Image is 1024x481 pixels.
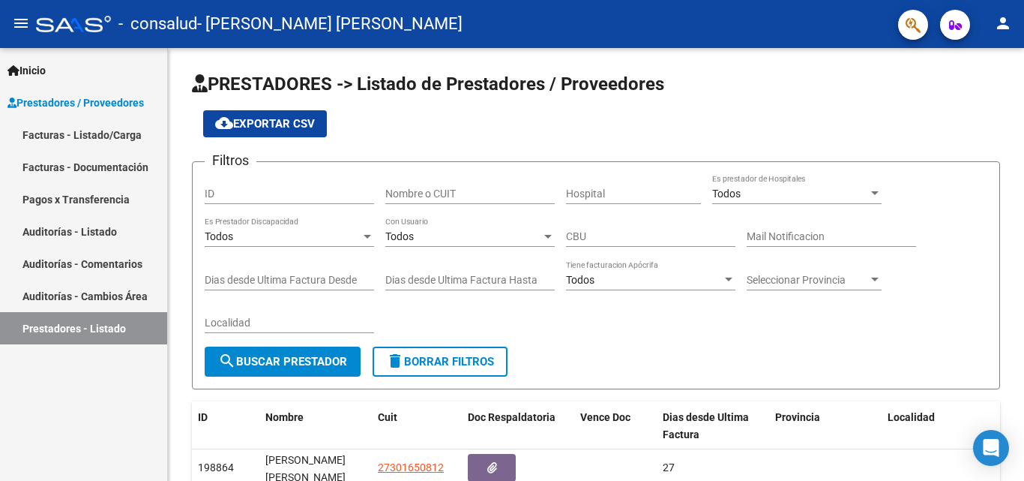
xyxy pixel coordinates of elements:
[215,117,315,131] span: Exportar CSV
[566,274,594,286] span: Todos
[12,14,30,32] mat-icon: menu
[198,461,234,473] span: 198864
[205,150,256,171] h3: Filtros
[7,95,144,111] span: Prestadores / Proveedores
[192,74,664,95] span: PRESTADORES -> Listado de Prestadores / Proveedores
[192,401,259,451] datatable-header-cell: ID
[372,401,462,451] datatable-header-cell: Cuit
[265,411,304,423] span: Nombre
[468,411,555,423] span: Doc Respaldatoria
[663,461,675,473] span: 27
[385,230,414,242] span: Todos
[218,352,236,370] mat-icon: search
[378,411,397,423] span: Cuit
[994,14,1012,32] mat-icon: person
[712,188,741,200] span: Todos
[775,411,820,423] span: Provincia
[386,355,494,368] span: Borrar Filtros
[215,114,233,132] mat-icon: cloud_download
[747,274,868,287] span: Seleccionar Provincia
[205,230,233,242] span: Todos
[205,347,361,377] button: Buscar Prestador
[218,355,347,368] span: Buscar Prestador
[373,347,508,377] button: Borrar Filtros
[7,62,46,79] span: Inicio
[882,401,994,451] datatable-header-cell: Localidad
[118,8,197,41] span: - consalud
[203,110,327,137] button: Exportar CSV
[663,411,749,440] span: Dias desde Ultima Factura
[657,401,769,451] datatable-header-cell: Dias desde Ultima Factura
[973,430,1009,466] div: Open Intercom Messenger
[769,401,882,451] datatable-header-cell: Provincia
[259,401,372,451] datatable-header-cell: Nombre
[197,8,463,41] span: - [PERSON_NAME] [PERSON_NAME]
[378,461,444,473] span: 27301650812
[888,411,935,423] span: Localidad
[386,352,404,370] mat-icon: delete
[198,411,208,423] span: ID
[462,401,574,451] datatable-header-cell: Doc Respaldatoria
[574,401,657,451] datatable-header-cell: Vence Doc
[580,411,630,423] span: Vence Doc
